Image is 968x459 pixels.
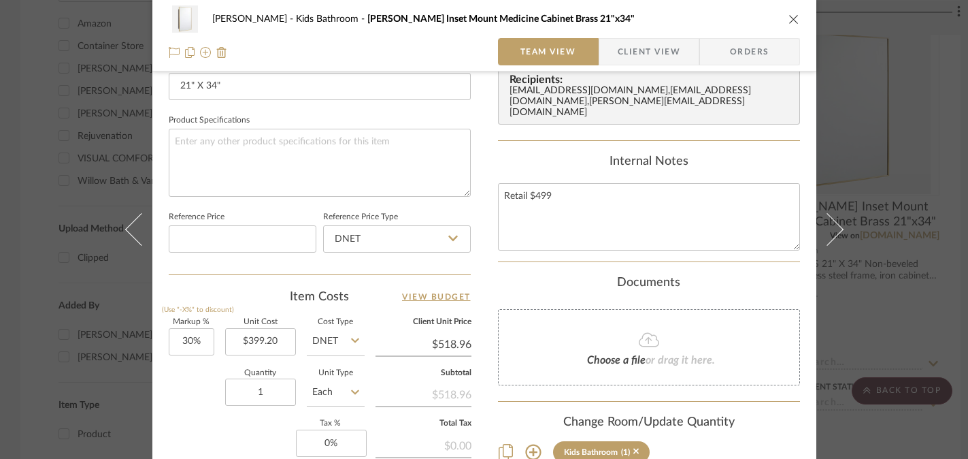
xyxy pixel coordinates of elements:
[375,319,471,326] label: Client Unit Price
[402,289,471,305] a: View Budget
[375,432,471,457] div: $0.00
[169,5,201,33] img: 06dda8fe-59eb-45e7-82f7-98acb7a5b092_48x40.jpg
[307,319,365,326] label: Cost Type
[510,86,794,118] div: [EMAIL_ADDRESS][DOMAIN_NAME] , [EMAIL_ADDRESS][DOMAIN_NAME] , [PERSON_NAME][EMAIL_ADDRESS][DOMAIN...
[225,319,296,326] label: Unit Cost
[564,447,618,457] div: Kids Bathroom
[375,420,471,427] label: Total Tax
[169,289,471,305] div: Item Costs
[296,14,367,24] span: Kids Bathroom
[323,214,398,221] label: Reference Price Type
[169,73,471,100] input: Enter the dimensions of this item
[498,415,800,430] div: Change Room/Update Quantity
[216,47,227,58] img: Remove from project
[621,447,630,457] div: (1)
[788,13,800,25] button: close
[169,117,250,124] label: Product Specifications
[618,38,680,65] span: Client View
[375,370,471,377] label: Subtotal
[587,355,646,366] span: Choose a file
[510,74,794,86] span: Recipients:
[375,381,471,406] div: $518.96
[520,38,576,65] span: Team View
[225,370,296,377] label: Quantity
[715,38,784,65] span: Orders
[169,214,224,221] label: Reference Price
[498,155,800,170] div: Internal Notes
[307,370,365,377] label: Unit Type
[169,319,214,326] label: Markup %
[367,14,635,24] span: [PERSON_NAME] Inset Mount Medicine Cabinet Brass 21"x34"
[646,355,715,366] span: or drag it here.
[296,420,365,427] label: Tax %
[498,276,800,291] div: Documents
[212,14,296,24] span: [PERSON_NAME]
